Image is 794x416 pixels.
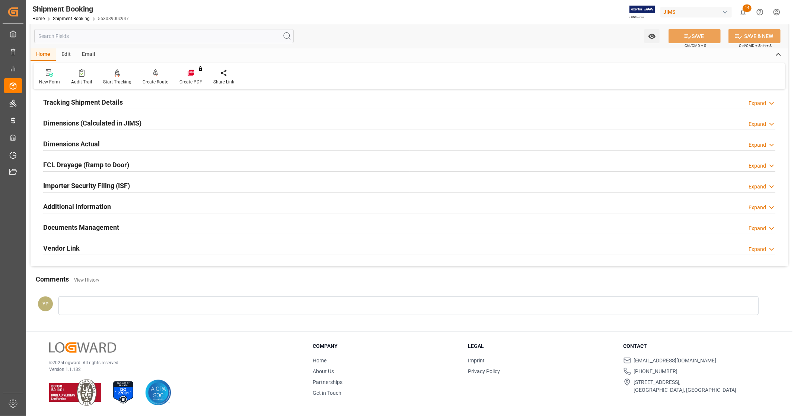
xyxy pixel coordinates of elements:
div: Share Link [213,79,234,85]
div: Expand [749,141,766,149]
div: Expand [749,204,766,212]
span: YP [42,301,48,307]
a: View History [74,277,99,283]
div: Expand [749,245,766,253]
button: JIMS [660,5,735,19]
a: Shipment Booking [53,16,90,21]
div: Email [76,48,101,61]
div: Expand [749,183,766,191]
h2: Dimensions Actual [43,139,100,149]
h3: Company [313,342,459,350]
img: Logward Logo [49,342,116,353]
a: Privacy Policy [468,368,500,374]
h2: Dimensions (Calculated in JIMS) [43,118,141,128]
div: Home [31,48,56,61]
img: AICPA SOC [145,380,171,406]
div: Expand [749,120,766,128]
div: Shipment Booking [32,3,129,15]
div: Audit Trail [71,79,92,85]
h2: Importer Security Filing (ISF) [43,181,130,191]
button: open menu [644,29,660,43]
div: Expand [749,99,766,107]
a: Imprint [468,358,485,363]
p: © 2025 Logward. All rights reserved. [49,359,294,366]
a: Get in Touch [313,390,341,396]
a: About Us [313,368,334,374]
button: Help Center [752,4,768,20]
button: SAVE & NEW [728,29,781,43]
a: Home [313,358,326,363]
h2: FCL Drayage (Ramp to Door) [43,160,129,170]
button: SAVE [669,29,721,43]
h3: Legal [468,342,614,350]
p: Version 1.1.132 [49,366,294,373]
h3: Contact [624,342,769,350]
h2: Documents Management [43,222,119,232]
div: Expand [749,225,766,232]
div: New Form [39,79,60,85]
input: Search Fields [34,29,294,43]
a: Partnerships [313,379,342,385]
div: Start Tracking [103,79,131,85]
button: show 14 new notifications [735,4,752,20]
img: ISO 27001 Certification [110,380,136,406]
span: [EMAIL_ADDRESS][DOMAIN_NAME] [634,357,717,365]
img: Exertis%20JAM%20-%20Email%20Logo.jpg_1722504956.jpg [629,6,655,19]
span: Ctrl/CMD + S [685,43,706,48]
div: Create Route [143,79,168,85]
div: JIMS [660,7,732,18]
h2: Tracking Shipment Details [43,97,123,107]
a: Home [32,16,45,21]
h2: Vendor Link [43,243,80,253]
span: 14 [743,4,752,12]
div: Expand [749,162,766,170]
img: ISO 9001 & ISO 14001 Certification [49,380,101,406]
span: Ctrl/CMD + Shift + S [739,43,772,48]
span: [STREET_ADDRESS], [GEOGRAPHIC_DATA], [GEOGRAPHIC_DATA] [634,378,737,394]
span: [PHONE_NUMBER] [634,368,678,375]
div: Edit [56,48,76,61]
h2: Additional Information [43,201,111,212]
h2: Comments [36,274,69,284]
